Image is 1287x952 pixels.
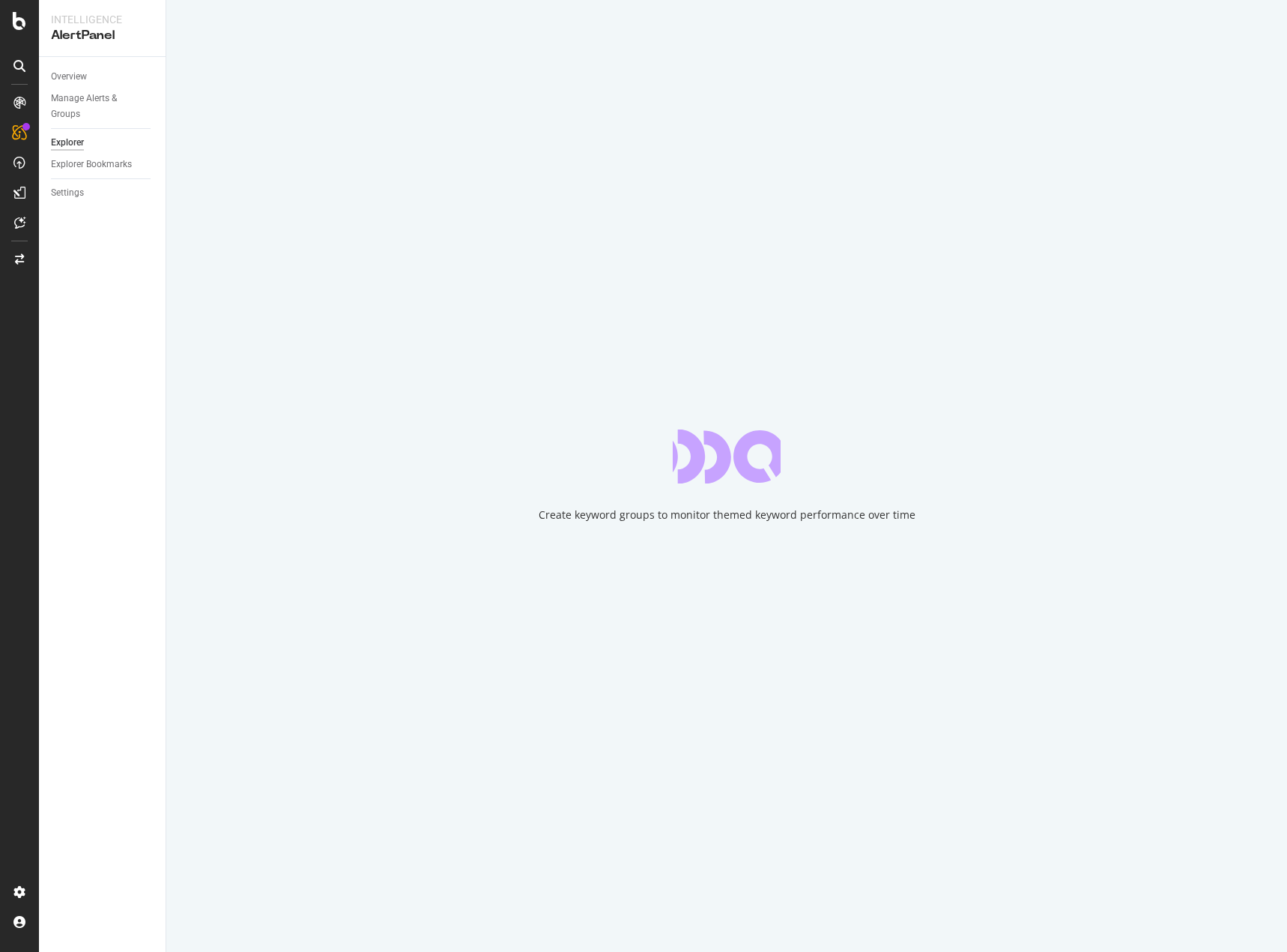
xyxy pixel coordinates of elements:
a: Overview [51,69,155,85]
div: AlertPanel [51,27,154,44]
a: Explorer Bookmarks [51,157,155,172]
div: Create keyword groups to monitor themed keyword performance over time [539,507,915,522]
div: Intelligence [51,12,154,27]
div: Manage Alerts & Groups [51,91,141,122]
div: Settings [51,185,84,201]
div: Explorer Bookmarks [51,157,132,172]
div: Explorer [51,135,84,151]
div: animation [673,430,781,483]
a: Manage Alerts & Groups [51,91,155,122]
a: Explorer [51,135,155,151]
a: Settings [51,185,155,201]
div: Overview [51,69,87,85]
